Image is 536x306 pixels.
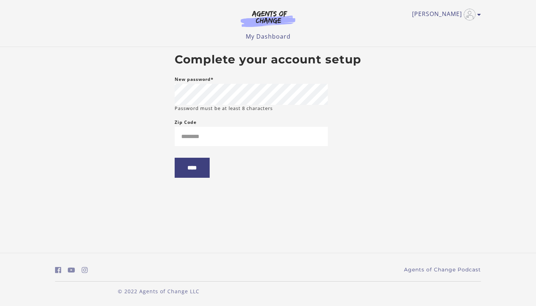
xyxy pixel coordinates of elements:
[246,32,291,40] a: My Dashboard
[175,53,361,67] h2: Complete your account setup
[82,265,88,275] a: https://www.instagram.com/agentsofchangeprep/ (Open in a new window)
[175,105,273,112] small: Password must be at least 8 characters
[412,9,477,20] a: Toggle menu
[55,287,262,295] p: © 2022 Agents of Change LLC
[175,118,197,127] label: Zip Code
[55,265,61,275] a: https://www.facebook.com/groups/aswbtestprep (Open in a new window)
[68,267,75,274] i: https://www.youtube.com/c/AgentsofChangeTestPrepbyMeaganMitchell (Open in a new window)
[175,75,214,84] label: New password*
[55,267,61,274] i: https://www.facebook.com/groups/aswbtestprep (Open in a new window)
[68,265,75,275] a: https://www.youtube.com/c/AgentsofChangeTestPrepbyMeaganMitchell (Open in a new window)
[233,10,303,27] img: Agents of Change Logo
[404,266,481,274] a: Agents of Change Podcast
[82,267,88,274] i: https://www.instagram.com/agentsofchangeprep/ (Open in a new window)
